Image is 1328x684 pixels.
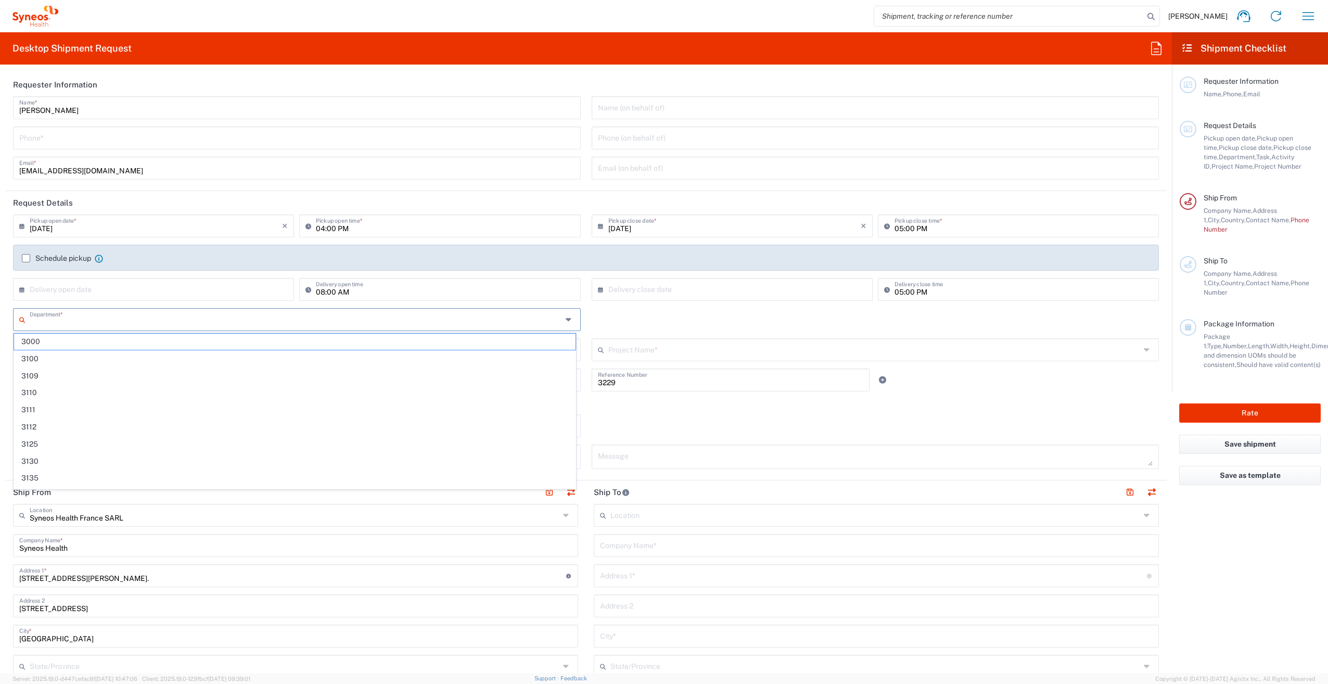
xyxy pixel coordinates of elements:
[14,385,576,401] span: 3110
[1204,320,1274,328] span: Package Information
[1204,270,1253,277] span: Company Name,
[534,675,560,681] a: Support
[1204,121,1256,130] span: Request Details
[1204,194,1237,202] span: Ship From
[1248,342,1270,350] span: Length,
[142,676,250,682] span: Client: 2025.19.0-129fbcf
[13,198,73,208] h2: Request Details
[861,218,866,234] i: ×
[1181,42,1286,55] h2: Shipment Checklist
[560,675,587,681] a: Feedback
[1155,674,1316,683] span: Copyright © [DATE]-[DATE] Agistix Inc., All Rights Reserved
[1207,342,1223,350] span: Type,
[1246,216,1291,224] span: Contact Name,
[95,676,137,682] span: [DATE] 10:47:06
[13,80,97,90] h2: Requester Information
[14,436,576,452] span: 3125
[1208,279,1221,287] span: City,
[14,334,576,350] span: 3000
[1204,333,1230,350] span: Package 1:
[1256,153,1271,161] span: Task,
[1211,162,1254,170] span: Project Name,
[1289,342,1311,350] span: Height,
[1168,11,1228,21] span: [PERSON_NAME]
[1179,435,1321,454] button: Save shipment
[14,419,576,435] span: 3112
[12,42,132,55] h2: Desktop Shipment Request
[14,453,576,470] span: 3130
[875,373,890,387] a: Add Reference
[1204,134,1257,142] span: Pickup open date,
[1223,90,1243,98] span: Phone,
[1236,361,1321,369] span: Should have valid content(s)
[1204,257,1228,265] span: Ship To
[594,487,630,498] h2: Ship To
[1219,153,1256,161] span: Department,
[22,254,91,262] label: Schedule pickup
[14,368,576,384] span: 3109
[1270,342,1289,350] span: Width,
[282,218,288,234] i: ×
[14,487,576,503] span: 3136
[1223,342,1248,350] span: Number,
[1221,279,1246,287] span: Country,
[14,470,576,486] span: 3135
[1219,144,1273,151] span: Pickup close date,
[874,6,1144,26] input: Shipment, tracking or reference number
[1246,279,1291,287] span: Contact Name,
[1204,90,1223,98] span: Name,
[1204,207,1253,214] span: Company Name,
[12,676,137,682] span: Server: 2025.19.0-d447cefac8f
[13,487,51,498] h2: Ship From
[1221,216,1246,224] span: Country,
[1179,403,1321,423] button: Rate
[14,402,576,418] span: 3111
[1204,77,1279,85] span: Requester Information
[208,676,250,682] span: [DATE] 09:39:01
[1243,90,1260,98] span: Email
[1254,162,1301,170] span: Project Number
[1179,466,1321,485] button: Save as template
[14,351,576,367] span: 3100
[1208,216,1221,224] span: City,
